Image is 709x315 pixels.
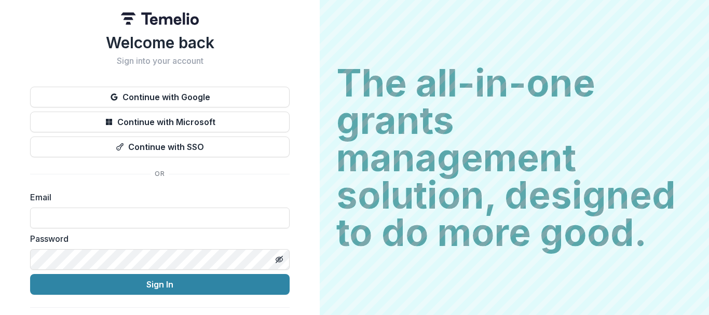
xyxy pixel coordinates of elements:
[30,87,290,107] button: Continue with Google
[30,191,283,203] label: Email
[30,56,290,66] h2: Sign into your account
[30,33,290,52] h1: Welcome back
[271,251,288,268] button: Toggle password visibility
[30,112,290,132] button: Continue with Microsoft
[30,274,290,295] button: Sign In
[121,12,199,25] img: Temelio
[30,232,283,245] label: Password
[30,136,290,157] button: Continue with SSO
